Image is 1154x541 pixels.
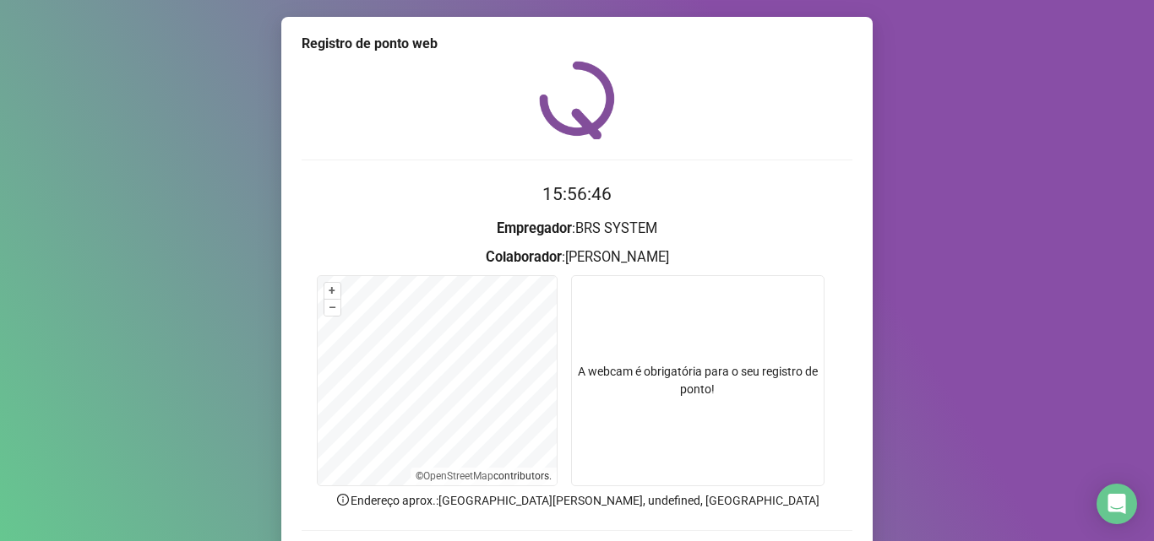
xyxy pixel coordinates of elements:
div: Open Intercom Messenger [1097,484,1137,524]
button: – [324,300,340,316]
h3: : BRS SYSTEM [302,218,852,240]
li: © contributors. [416,470,552,482]
img: QRPoint [539,61,615,139]
div: A webcam é obrigatória para o seu registro de ponto! [571,275,825,486]
button: + [324,283,340,299]
div: Registro de ponto web [302,34,852,54]
a: OpenStreetMap [423,470,493,482]
p: Endereço aprox. : [GEOGRAPHIC_DATA][PERSON_NAME], undefined, [GEOGRAPHIC_DATA] [302,491,852,510]
span: info-circle [335,492,351,507]
time: 15:56:46 [542,184,612,204]
h3: : [PERSON_NAME] [302,246,852,268]
strong: Empregador [497,220,572,236]
strong: Colaborador [486,249,562,265]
